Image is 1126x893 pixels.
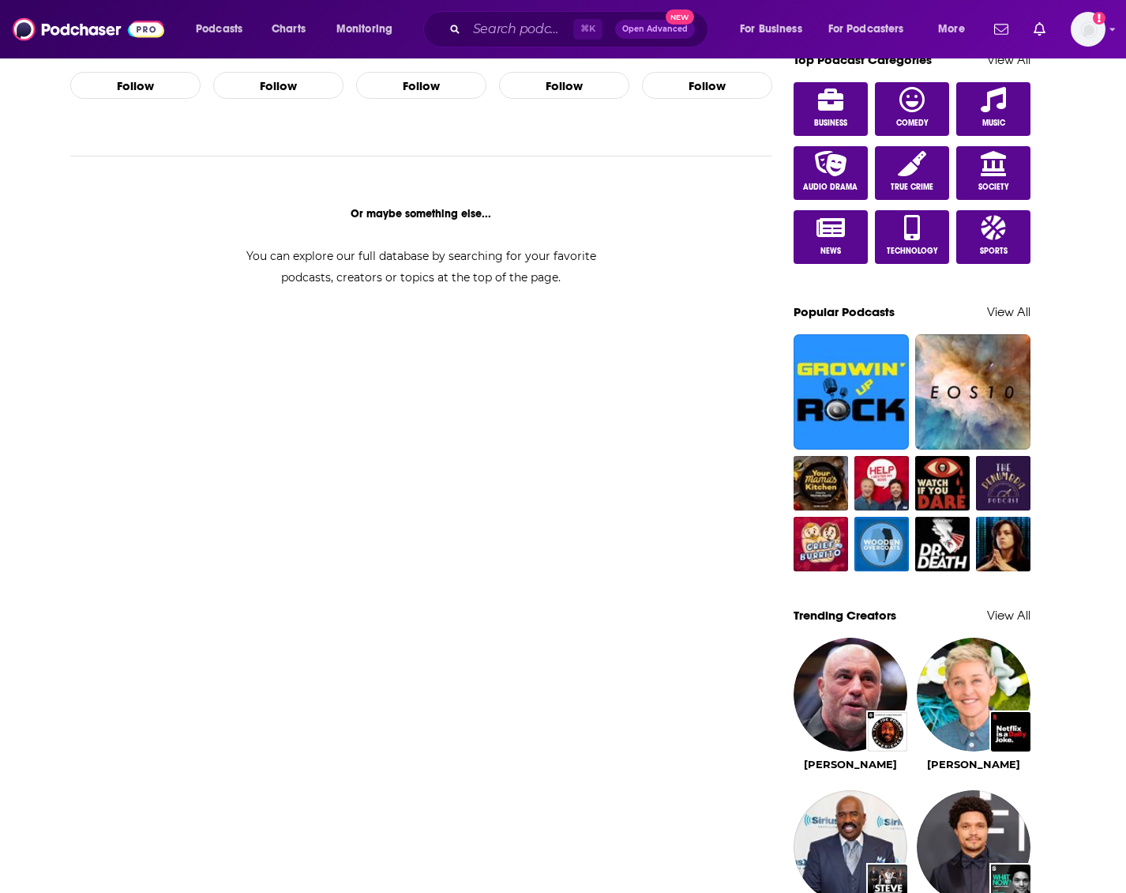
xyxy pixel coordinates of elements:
[794,608,896,623] a: Trending Creators
[1071,12,1105,47] img: User Profile
[325,17,413,42] button: open menu
[927,17,985,42] button: open menu
[70,207,772,220] div: Or maybe something else...
[915,517,970,571] img: Dr. Death
[336,18,392,40] span: Monitoring
[828,18,904,40] span: For Podcasters
[261,17,315,42] a: Charts
[956,210,1030,264] a: Sports
[987,608,1030,623] a: View All
[854,456,909,511] img: Help I Sexted My Boss
[976,456,1030,511] img: The Penumbra Podcast
[794,146,868,200] a: Audio Drama
[622,25,688,33] span: Open Advanced
[438,11,723,47] div: Search podcasts, credits, & more...
[1027,16,1052,43] a: Show notifications dropdown
[794,210,868,264] a: News
[794,304,895,319] a: Popular Podcasts
[915,334,1030,450] img: EOS 10
[740,18,802,40] span: For Business
[794,517,848,571] img: Grief Burrito Gaming Podcast
[818,17,927,42] button: open menu
[980,247,1008,256] span: Sports
[666,9,694,24] span: New
[976,517,1030,571] img: Cryptocurrency for Beginners: with Crypto Casey
[956,146,1030,200] a: Society
[794,638,907,752] img: Joe Rogan
[875,146,949,200] a: True Crime
[987,304,1030,319] a: View All
[196,18,242,40] span: Podcasts
[803,183,858,192] span: Audio Drama
[982,119,1005,128] span: Music
[272,18,306,40] span: Charts
[854,517,909,571] img: Wooden Overcoats
[794,52,932,67] a: Top Podcast Categories
[356,72,486,99] button: Follow
[991,712,1030,752] img: Netflix Is A Daily Joke
[70,72,201,99] button: Follow
[978,183,1009,192] span: Society
[956,82,1030,136] a: Music
[868,712,907,752] img: The Joe Rogan Experience
[988,16,1015,43] a: Show notifications dropdown
[938,18,965,40] span: More
[1071,12,1105,47] span: Logged in as HannahCR
[185,17,263,42] button: open menu
[573,19,602,40] span: ⌘ K
[794,456,848,511] img: Your Mama’s Kitchen
[875,82,949,136] a: Comedy
[820,247,841,256] span: News
[987,52,1030,67] a: View All
[794,334,909,450] img: Growin' Up Rock
[814,119,847,128] span: Business
[1093,12,1105,24] svg: Add a profile image
[875,210,949,264] a: Technology
[729,17,822,42] button: open menu
[804,758,897,771] a: Joe Rogan
[642,72,772,99] button: Follow
[499,72,629,99] button: Follow
[915,456,970,511] img: Watch If You Dare
[227,246,615,288] div: You can explore our full database by searching for your favorite podcasts, creators or topics at ...
[1071,12,1105,47] button: Show profile menu
[213,72,343,99] button: Follow
[615,20,695,39] button: Open AdvancedNew
[917,638,1030,752] img: Ellen DeGeneres
[794,82,868,136] a: Business
[891,183,933,192] span: True Crime
[887,247,938,256] span: Technology
[467,17,573,42] input: Search podcasts, credits, & more...
[13,14,164,44] img: Podchaser - Follow, Share and Rate Podcasts
[927,758,1020,771] a: Ellen DeGeneres
[896,119,929,128] span: Comedy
